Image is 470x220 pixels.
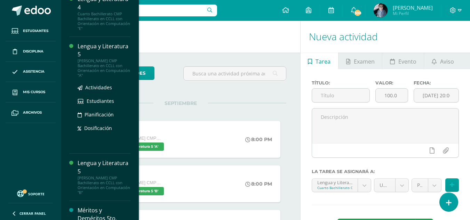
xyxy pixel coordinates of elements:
div: Cuarto Bachillerato CMP Bachillerato en CCLL con Orientación en Computación "E" [78,11,130,31]
a: Soporte [8,189,53,198]
div: Cuarto Bachillerato CMP Bachillerato en CCLL con Orientación en Computación [317,185,353,190]
a: Asistencia [6,62,56,82]
a: Evento [382,52,424,69]
a: Mis cursos [6,82,56,103]
span: Asistencia [23,69,45,74]
label: Título: [312,80,370,85]
a: Lengua y Literatura 5[PERSON_NAME] CMP Bachillerato en CCLL con Orientación en Computación "B" [78,159,130,195]
span: Evento [398,53,416,70]
span: Archivos [23,110,42,115]
label: La tarea se asignará a: [312,169,459,174]
div: 8:00 PM [245,181,272,187]
a: Unidad 4 [374,179,408,192]
a: Disciplina [6,41,56,62]
span: Aviso [440,53,454,70]
img: 5a1be2d37ab1bca112ba1500486ab773.png [374,3,388,17]
span: Tarea [316,53,330,70]
a: Parcial (10.0%) [412,179,441,192]
span: Dosificación [84,125,112,131]
h1: Actividades [70,21,292,52]
a: Dosificación [78,124,130,132]
div: Lengua y Literatura 5 [78,159,130,175]
span: Cerrar panel [19,211,46,216]
a: Planificación [78,111,130,119]
span: Mi Perfil [393,10,433,16]
input: Puntos máximos [376,89,408,102]
span: Soporte [28,192,45,196]
a: Actividades [78,83,130,91]
a: Estudiantes [78,97,130,105]
a: Estudiantes [6,21,56,41]
span: Planificación [85,111,114,118]
a: Lengua y Literatura 5[PERSON_NAME] CMP Bachillerato en CCLL con Orientación en Computación "A" [78,42,130,78]
span: 308 [354,9,361,17]
label: Fecha: [414,80,459,85]
input: Título [312,89,369,102]
span: Parcial (10.0%) [417,179,423,192]
input: Busca una actividad próxima aquí... [184,67,286,80]
span: Disciplina [23,49,43,54]
div: [PERSON_NAME] CMP Bachillerato en CCLL con Orientación en Computación "A" [78,58,130,78]
span: Examen [354,53,375,70]
input: Fecha de entrega [414,89,459,102]
span: SEPTIEMBRE [153,100,208,106]
span: Unidad 4 [380,179,390,192]
a: Tarea [301,52,338,69]
h1: Nueva actividad [309,21,462,52]
span: Actividades [85,84,112,91]
div: [PERSON_NAME] CMP Bachillerato en CCLL con Orientación en Computación "B" [78,176,130,195]
span: Estudiantes [23,28,48,34]
a: Examen [338,52,382,69]
label: Valor: [375,80,408,85]
span: [PERSON_NAME] [393,4,433,11]
input: Busca un usuario... [66,5,217,16]
span: Mis cursos [23,89,45,95]
a: Lengua y Literatura 4 'C'Cuarto Bachillerato CMP Bachillerato en CCLL con Orientación en Computación [312,179,371,192]
a: Archivos [6,103,56,123]
div: Lengua y Literatura 4 'C' [317,179,353,185]
div: Lengua y Literatura 5 [78,42,130,58]
span: Estudiantes [87,98,114,104]
div: 8:00 PM [245,136,272,142]
a: Aviso [424,52,461,69]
